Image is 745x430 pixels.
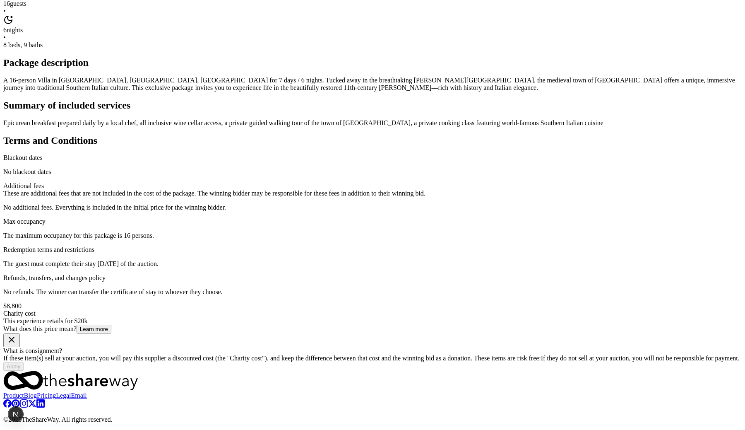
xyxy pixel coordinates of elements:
[24,392,37,399] a: Blog
[3,355,740,362] span: If these item(s) sell at your auction, you will pay this supplier a discounted cost (the "Charity...
[37,392,56,399] a: Pricing
[56,392,71,399] a: Legal
[71,392,87,399] a: Email
[3,347,62,354] span: What is consignment?
[474,355,541,362] span: These items are risk free:
[3,362,24,371] button: Apply
[3,416,742,423] p: © 2025 TheShareWay. All rights reserved.
[3,392,742,399] nav: quick links
[3,392,24,399] a: Product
